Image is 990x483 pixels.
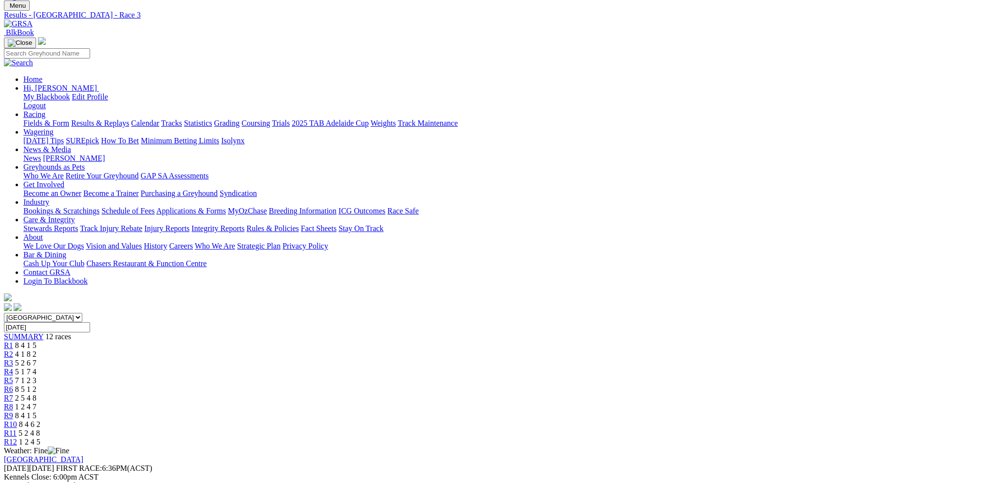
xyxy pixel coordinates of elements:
a: News [23,154,41,162]
a: R2 [4,350,13,358]
div: Industry [23,207,986,215]
a: Grading [214,119,240,127]
div: About [23,242,986,251]
a: Who We Are [195,242,235,250]
img: facebook.svg [4,303,12,311]
a: Logout [23,101,46,110]
a: History [144,242,167,250]
a: Edit Profile [72,93,108,101]
input: Select date [4,322,90,332]
a: [GEOGRAPHIC_DATA] [4,455,83,464]
a: R4 [4,367,13,376]
a: Breeding Information [269,207,336,215]
a: Track Injury Rebate [80,224,142,232]
img: logo-grsa-white.png [38,37,46,45]
a: R7 [4,394,13,402]
a: Results - [GEOGRAPHIC_DATA] - Race 3 [4,11,986,19]
a: Greyhounds as Pets [23,163,85,171]
a: Care & Integrity [23,215,75,224]
span: 1 2 4 7 [15,403,37,411]
a: R9 [4,411,13,420]
div: Get Involved [23,189,986,198]
span: Hi, [PERSON_NAME] [23,84,97,92]
div: Care & Integrity [23,224,986,233]
a: Stewards Reports [23,224,78,232]
a: Hi, [PERSON_NAME] [23,84,99,92]
a: Tracks [161,119,182,127]
div: Wagering [23,136,986,145]
a: Privacy Policy [282,242,328,250]
div: Racing [23,119,986,128]
a: Coursing [242,119,270,127]
a: Purchasing a Greyhound [141,189,218,197]
a: We Love Our Dogs [23,242,84,250]
a: Track Maintenance [398,119,458,127]
a: Industry [23,198,49,206]
span: 4 1 8 2 [15,350,37,358]
span: 7 1 2 3 [15,376,37,385]
a: MyOzChase [228,207,267,215]
a: SUREpick [66,136,99,145]
span: 12 races [45,332,71,341]
a: R3 [4,359,13,367]
a: Become a Trainer [83,189,139,197]
img: Close [8,39,32,47]
div: Greyhounds as Pets [23,172,986,180]
div: Hi, [PERSON_NAME] [23,93,986,110]
a: Race Safe [387,207,418,215]
span: 5 2 6 7 [15,359,37,367]
div: News & Media [23,154,986,163]
a: Statistics [184,119,212,127]
a: My Blackbook [23,93,70,101]
a: Strategic Plan [237,242,280,250]
a: Schedule of Fees [101,207,154,215]
span: SUMMARY [4,332,43,341]
a: About [23,233,43,241]
a: R8 [4,403,13,411]
div: Bar & Dining [23,259,986,268]
a: Calendar [131,119,159,127]
img: logo-grsa-white.png [4,293,12,301]
span: 8 4 1 5 [15,411,37,420]
span: R5 [4,376,13,385]
span: Menu [10,2,26,9]
a: How To Bet [101,136,139,145]
a: R11 [4,429,17,437]
a: Home [23,75,42,83]
a: News & Media [23,145,71,154]
a: R12 [4,438,17,446]
a: Integrity Reports [191,224,244,232]
a: Applications & Forms [156,207,226,215]
a: Login To Blackbook [23,277,88,285]
a: Injury Reports [144,224,189,232]
span: [DATE] [4,464,54,472]
a: Stay On Track [338,224,383,232]
a: Minimum Betting Limits [141,136,219,145]
a: R6 [4,385,13,393]
a: R1 [4,341,13,349]
img: twitter.svg [14,303,21,311]
a: Fields & Form [23,119,69,127]
span: 6:36PM(ACST) [56,464,152,472]
img: GRSA [4,19,33,28]
span: 2 5 4 8 [15,394,37,402]
a: Retire Your Greyhound [66,172,139,180]
a: Results & Replays [71,119,129,127]
a: Wagering [23,128,54,136]
button: Toggle navigation [4,38,36,48]
a: Get Involved [23,180,64,189]
a: Contact GRSA [23,268,70,276]
span: BlkBook [6,28,34,37]
span: 8 4 1 5 [15,341,37,349]
a: R10 [4,420,17,428]
a: Rules & Policies [246,224,299,232]
a: Vision and Values [86,242,142,250]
